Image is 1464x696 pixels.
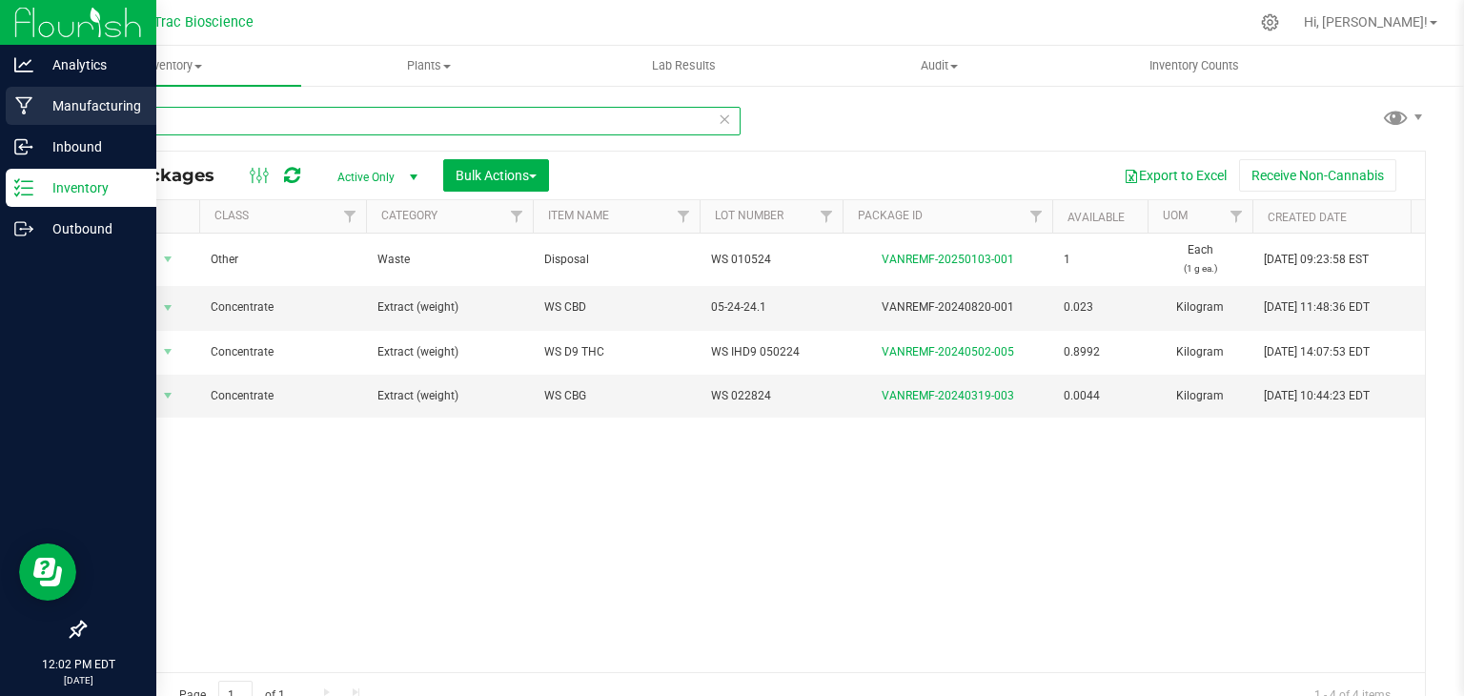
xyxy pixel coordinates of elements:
[46,57,301,74] span: Inventory
[33,94,148,117] p: Manufacturing
[711,387,831,405] span: WS 022824
[544,298,688,317] span: WS CBD
[14,55,33,74] inline-svg: Analytics
[9,673,148,687] p: [DATE]
[335,200,366,233] a: Filter
[715,209,783,222] a: Lot Number
[136,14,254,31] span: NuTrac Bioscience
[302,57,556,74] span: Plants
[156,338,180,365] span: select
[156,246,180,273] span: select
[811,46,1067,86] a: Audit
[156,295,180,321] span: select
[377,387,521,405] span: Extract (weight)
[14,137,33,156] inline-svg: Inbound
[214,209,249,222] a: Class
[19,543,76,601] iframe: Resource center
[456,168,537,183] span: Bulk Actions
[1159,343,1241,361] span: Kilogram
[1268,211,1347,224] a: Created Date
[377,298,521,317] span: Extract (weight)
[1111,159,1239,192] button: Export to Excel
[882,345,1014,358] a: VANREMF-20240502-005
[211,343,355,361] span: Concentrate
[557,46,812,86] a: Lab Results
[711,251,831,269] span: WS 010524
[882,253,1014,266] a: VANREMF-20250103-001
[882,389,1014,402] a: VANREMF-20240319-003
[1163,209,1188,222] a: UOM
[1067,211,1125,224] a: Available
[301,46,557,86] a: Plants
[84,107,741,135] input: Search Package ID, Item Name, SKU, Lot or Part Number...
[544,343,688,361] span: WS D9 THC
[211,298,355,317] span: Concentrate
[33,135,148,158] p: Inbound
[1221,200,1252,233] a: Filter
[211,251,355,269] span: Other
[33,217,148,240] p: Outbound
[1067,46,1322,86] a: Inventory Counts
[99,165,234,186] span: All Packages
[1264,251,1369,269] span: [DATE] 09:23:58 EST
[1159,298,1241,317] span: Kilogram
[1021,200,1052,233] a: Filter
[840,298,1055,317] div: VANREMF-20240820-001
[1264,343,1370,361] span: [DATE] 14:07:53 EDT
[711,298,831,317] span: 05-24-24.1
[1159,387,1241,405] span: Kilogram
[811,200,843,233] a: Filter
[443,159,549,192] button: Bulk Actions
[156,382,180,409] span: select
[501,200,533,233] a: Filter
[718,107,731,132] span: Clear
[544,387,688,405] span: WS CBG
[1064,251,1136,269] span: 1
[33,176,148,199] p: Inventory
[381,209,437,222] a: Category
[377,251,521,269] span: Waste
[1239,159,1396,192] button: Receive Non-Cannabis
[14,96,33,115] inline-svg: Manufacturing
[1159,241,1241,277] span: Each
[1064,387,1136,405] span: 0.0044
[211,387,355,405] span: Concentrate
[1258,13,1282,31] div: Manage settings
[711,343,831,361] span: WS IHD9 050224
[1304,14,1428,30] span: Hi, [PERSON_NAME]!
[1264,387,1370,405] span: [DATE] 10:44:23 EDT
[377,343,521,361] span: Extract (weight)
[668,200,700,233] a: Filter
[1064,343,1136,361] span: 0.8992
[1124,57,1265,74] span: Inventory Counts
[544,251,688,269] span: Disposal
[1064,298,1136,317] span: 0.023
[14,178,33,197] inline-svg: Inventory
[46,46,301,86] a: Inventory
[626,57,742,74] span: Lab Results
[858,209,923,222] a: Package ID
[9,656,148,673] p: 12:02 PM EDT
[548,209,609,222] a: Item Name
[1264,298,1370,317] span: [DATE] 11:48:36 EDT
[33,53,148,76] p: Analytics
[14,219,33,238] inline-svg: Outbound
[812,57,1066,74] span: Audit
[1159,259,1241,277] p: (1 g ea.)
